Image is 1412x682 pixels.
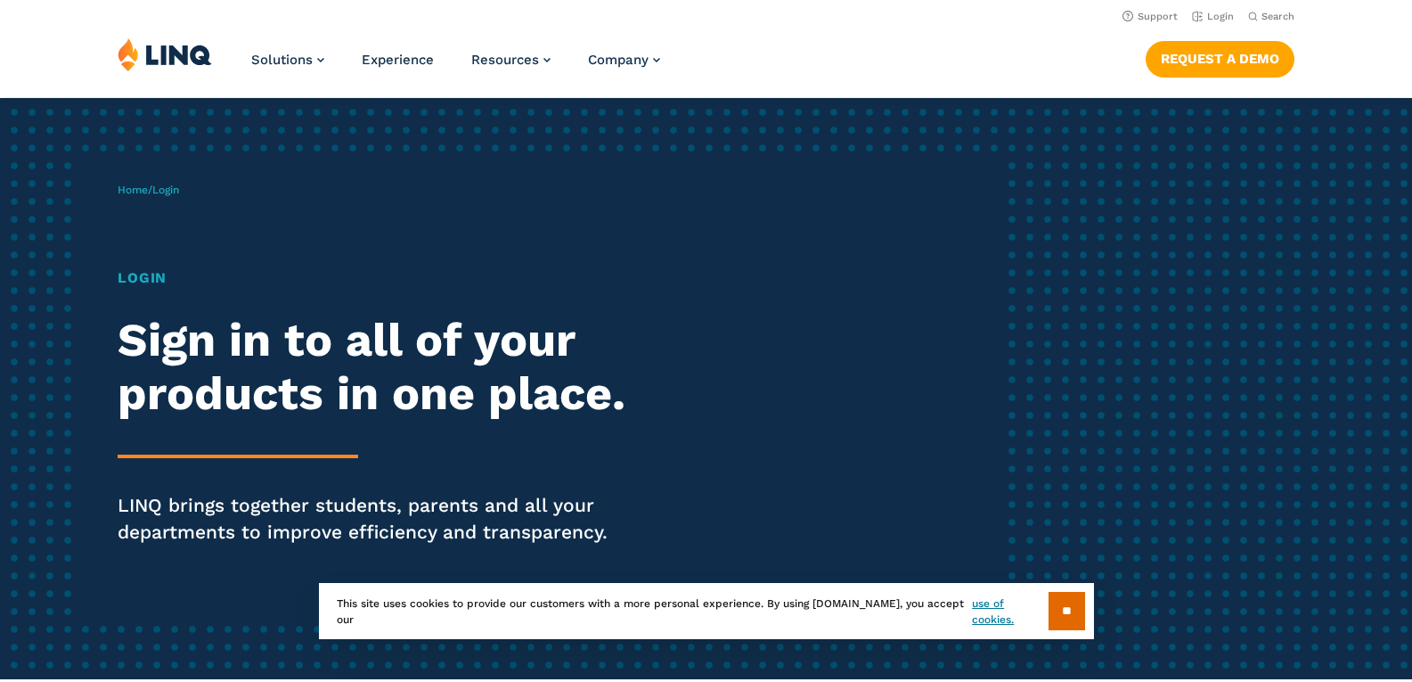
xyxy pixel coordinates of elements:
[118,314,662,421] h2: Sign in to all of your products in one place.
[588,52,649,68] span: Company
[471,52,539,68] span: Resources
[1146,41,1294,77] a: Request a Demo
[251,52,313,68] span: Solutions
[118,267,662,289] h1: Login
[1146,37,1294,77] nav: Button Navigation
[251,52,324,68] a: Solutions
[362,52,434,68] a: Experience
[118,184,148,196] a: Home
[118,492,662,546] p: LINQ brings together students, parents and all your departments to improve efficiency and transpa...
[152,184,179,196] span: Login
[251,37,660,96] nav: Primary Navigation
[1248,10,1294,23] button: Open Search Bar
[1192,11,1234,22] a: Login
[588,52,660,68] a: Company
[1261,11,1294,22] span: Search
[471,52,551,68] a: Resources
[118,37,212,71] img: LINQ | K‑12 Software
[319,583,1094,639] div: This site uses cookies to provide our customers with a more personal experience. By using [DOMAIN...
[1122,11,1178,22] a: Support
[118,184,179,196] span: /
[972,596,1048,628] a: use of cookies.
